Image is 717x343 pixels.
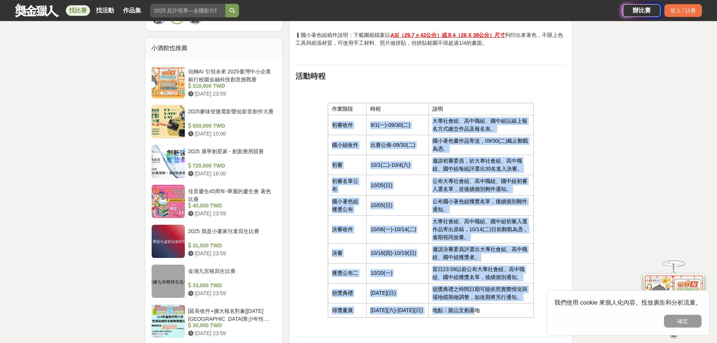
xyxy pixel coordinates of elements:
[151,65,277,99] a: 玩轉AI 引領未來 2025臺灣中小企業銀行校園金融科技創意挑戰賽 310,000 TWD [DATE] 23:59
[428,303,534,317] td: 地點：龍山文創基地
[428,243,534,263] td: 邀請決審委員評選出大專社會組、高中職組、國中組獲獎者。
[188,162,274,170] div: 720,000 TWD
[295,72,326,80] strong: 活動時程
[328,155,367,175] td: 初審
[188,82,274,90] div: 310,000 TWD
[151,304,277,338] a: [延長收件+擴大報名對象][DATE][GEOGRAPHIC_DATA]青少年性傳染病防治衛教徵稿比賽 30,000 TWD [DATE] 23:59
[328,303,367,317] td: 得獎畫展
[367,195,429,215] td: 10/05(日)
[151,145,277,178] a: 2025 康寧創星家 - 創新應用競賽 720,000 TWD [DATE] 16:00
[367,135,429,155] td: 比賽公佈-09/30(二)
[367,215,429,243] td: 10/06(一)-10/14(二)
[188,122,274,130] div: 550,000 TWD
[328,195,367,215] td: 國小著色組獲獎公布
[188,68,274,82] div: 玩轉AI 引領未來 2025臺灣中小企業銀行校園金融科技創意挑戰賽
[428,103,534,115] td: 說明
[151,105,277,139] a: 2025麥味登微電影暨短影音創作大賽 550,000 TWD [DATE] 10:00
[367,175,429,195] td: 10/05(日)
[188,148,274,162] div: 2025 康寧創星家 - 創新應用競賽
[188,90,274,98] div: [DATE] 23:59
[328,283,367,303] td: 頒獎典禮
[188,227,274,242] div: 2025 我是小畫家兒童寫生比賽
[188,329,274,337] div: [DATE] 23:59
[367,103,429,115] td: 時程
[428,195,534,215] td: 公布國小著色組獲獎名單，後續個別郵件通知。
[188,267,274,282] div: 金湖九宮格寫生比賽
[328,263,367,283] td: 獲獎公布二
[295,31,566,47] p: ▎國小著色組稿件說明：下載圖紙檔案以 列印出來著色，不限上色工具與紙張材質，可使用手工材料、照片做拼貼，但拼貼範圍不得超過1/4的畫面。
[428,283,534,303] td: 頒獎典禮之時間日期可能依照實際情況與場地檔期做調整，如改期將另行通知。
[188,290,274,297] div: [DATE] 23:59
[367,263,429,283] td: 10/20(一)
[188,210,274,218] div: [DATE] 23:59
[150,4,225,17] input: 2025 反詐視界—全國影片競賽
[145,38,283,59] div: 小酒館也推薦
[151,264,277,298] a: 金湖九宮格寫生比賽 33,000 TWD [DATE] 23:59
[664,4,702,17] div: 登入 / 註冊
[664,315,702,328] button: 確定
[188,242,274,250] div: 31,500 TWD
[428,263,534,283] td: 當日23:59以前公布大專社會組、高中職組、國中組獲獎名單，後續個別通知。
[428,135,534,155] td: 國小著色畫作品寄送，09/30(二)截止郵戳為憑。
[328,135,367,155] td: 國小組收件
[188,282,274,290] div: 33,000 TWD
[428,215,534,243] td: 大專社會組、高中職組、國中組初審入選作品寄出原稿，10/14(二)日前郵戳為憑，逾期視同放棄。
[367,283,429,303] td: [DATE](日)
[188,322,274,329] div: 30,000 TWD
[328,115,367,135] td: 初審收件
[188,250,274,258] div: [DATE] 23:59
[328,215,367,243] td: 決審收件
[328,103,367,115] td: 作業階段
[390,32,505,38] u: A3(（29.7 x 42公分）或Ｂ4（26 X 38公分）尺寸
[188,307,274,322] div: [延長收件+擴大報名對象][DATE][GEOGRAPHIC_DATA]青少年性傳染病防治衛教徵稿比賽
[554,299,702,306] span: 我們使用 cookie 來個人化內容、投放廣告和分析流量。
[151,184,277,218] a: 佳音慶生45周年-華麗的慶生會 著色比賽 40,000 TWD [DATE] 23:59
[188,130,274,138] div: [DATE] 10:00
[367,243,429,263] td: 10/16(四)-10/19(日)
[188,202,274,210] div: 40,000 TWD
[120,5,144,16] a: 作品集
[151,224,277,258] a: 2025 我是小畫家兒童寫生比賽 31,500 TWD [DATE] 23:59
[428,155,534,175] td: 邀請初審委員，於大專社會組、高中職組、國中組每組評選出30名進入決審。
[93,5,117,16] a: 找活動
[428,175,534,195] td: 公布大專社會組、高中職組、國中組初審入選名單，並後續個別郵件通知。
[367,303,429,317] td: [DATE](六)-[DATE](日)
[428,115,534,135] td: 大專社會組、高中職組、國中組以線上報名方式繳交作品及報名表。
[644,274,704,324] img: d2146d9a-e6f6-4337-9592-8cefde37ba6b.png
[328,175,367,195] td: 初審名單公布
[188,108,274,122] div: 2025麥味登微電影暨短影音創作大賽
[623,4,661,17] a: 辦比賽
[188,188,274,202] div: 佳音慶生45周年-華麗的慶生會 著色比賽
[328,243,367,263] td: 決審
[367,115,429,135] td: 9/1(一)-09/30(二)
[367,155,429,175] td: 10/1(二)-10/4(六)
[188,170,274,178] div: [DATE] 16:00
[66,5,90,16] a: 找比賽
